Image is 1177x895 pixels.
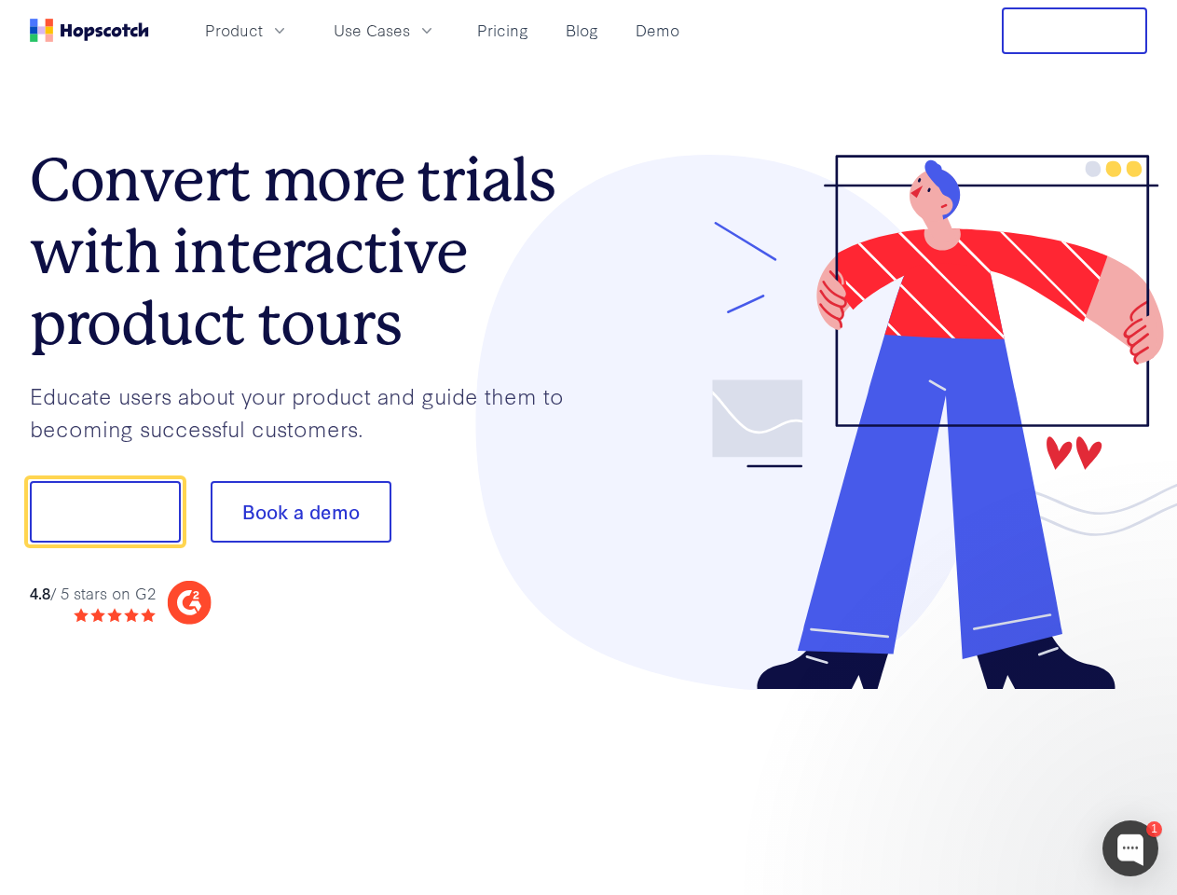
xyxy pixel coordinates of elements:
strong: 4.8 [30,582,50,603]
a: Home [30,19,149,42]
a: Pricing [470,15,536,46]
button: Free Trial [1002,7,1147,54]
a: Demo [628,15,687,46]
button: Book a demo [211,481,391,543]
div: 1 [1146,821,1162,837]
a: Blog [558,15,606,46]
p: Educate users about your product and guide them to becoming successful customers. [30,379,589,444]
button: Show me! [30,481,181,543]
button: Product [194,15,300,46]
h1: Convert more trials with interactive product tours [30,145,589,359]
span: Product [205,19,263,42]
div: / 5 stars on G2 [30,582,156,605]
button: Use Cases [322,15,447,46]
span: Use Cases [334,19,410,42]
